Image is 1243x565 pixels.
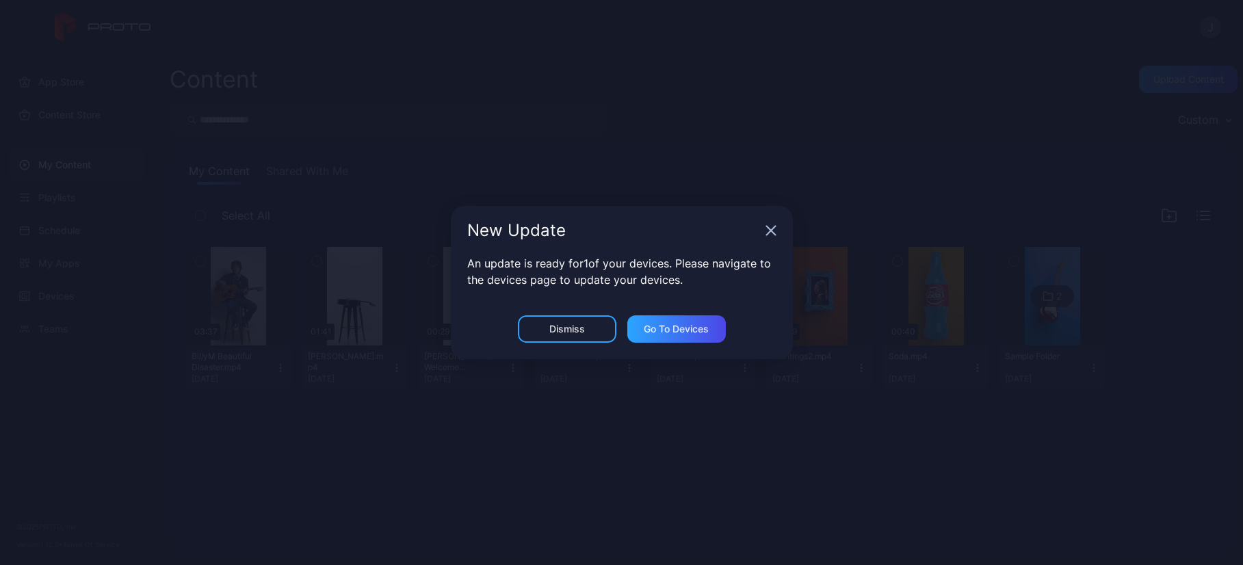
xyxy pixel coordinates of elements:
[644,324,709,334] div: Go to devices
[518,315,616,343] button: Dismiss
[467,222,760,239] div: New Update
[549,324,585,334] div: Dismiss
[467,255,776,288] p: An update is ready for 1 of your devices. Please navigate to the devices page to update your devi...
[627,315,726,343] button: Go to devices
